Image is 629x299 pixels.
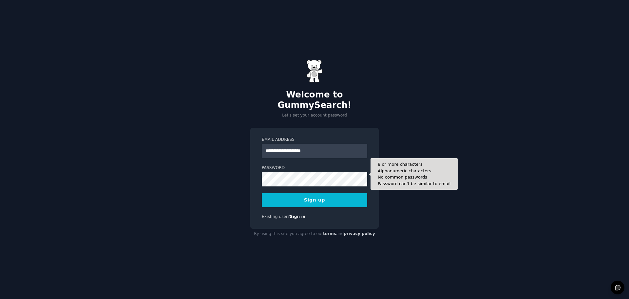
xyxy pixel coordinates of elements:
[250,90,379,110] h2: Welcome to GummySearch!
[250,229,379,239] div: By using this site you agree to our and
[323,231,336,236] a: terms
[344,231,375,236] a: privacy policy
[262,214,290,219] span: Existing user?
[290,214,306,219] a: Sign in
[262,137,367,143] label: Email Address
[306,60,323,83] img: Gummy Bear
[262,165,367,171] label: Password
[250,113,379,118] p: Let's set your account password
[262,193,367,207] button: Sign up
